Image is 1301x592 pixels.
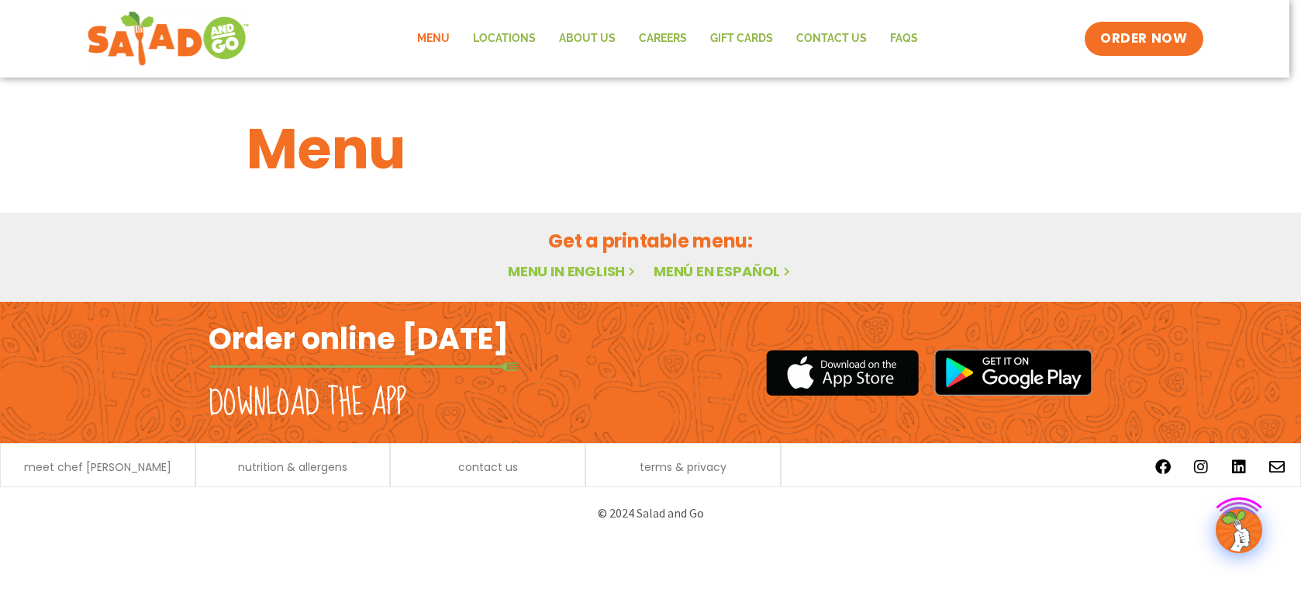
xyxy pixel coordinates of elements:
a: Menu [405,21,461,57]
img: new-SAG-logo-768×292 [87,8,250,70]
a: terms & privacy [640,462,726,473]
a: Locations [461,21,547,57]
a: Careers [627,21,699,57]
a: Menú en español [654,261,793,281]
h2: Get a printable menu: [247,227,1054,254]
a: contact us [458,462,518,473]
img: fork [209,362,519,371]
a: ORDER NOW [1085,22,1203,56]
img: appstore [766,348,919,398]
a: FAQs [878,21,930,57]
h2: Download the app [209,382,406,425]
nav: Menu [405,21,930,57]
p: © 2024 Salad and Go [216,503,1085,524]
h1: Menu [247,107,1054,191]
a: meet chef [PERSON_NAME] [24,462,171,473]
h2: Order online [DATE] [209,320,509,358]
a: nutrition & allergens [238,462,347,473]
a: GIFT CARDS [699,21,785,57]
img: google_play [934,349,1092,396]
a: About Us [547,21,627,57]
a: Menu in English [508,261,638,281]
a: Contact Us [785,21,878,57]
span: ORDER NOW [1100,29,1187,48]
